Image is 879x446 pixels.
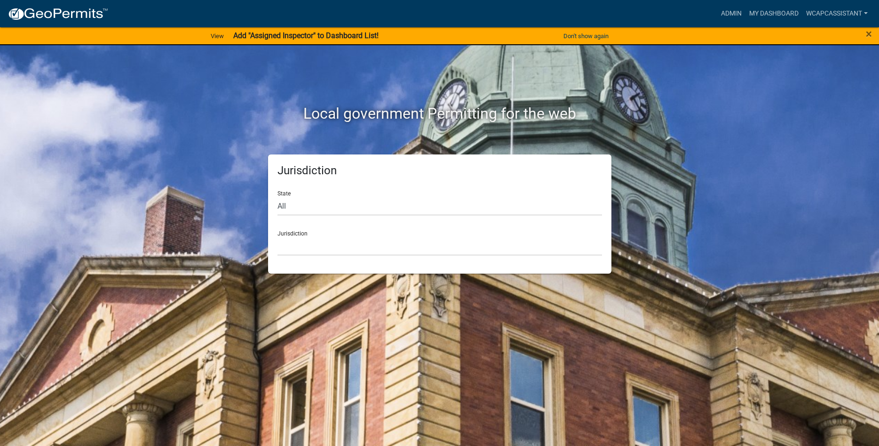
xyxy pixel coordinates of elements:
h2: Local government Permitting for the web [179,105,701,122]
a: wcapcassistant [802,5,871,23]
strong: Add "Assigned Inspector" to Dashboard List! [233,31,379,40]
button: Close [866,28,872,40]
button: Don't show again [560,28,612,44]
a: View [207,28,228,44]
span: × [866,27,872,41]
h5: Jurisdiction [277,164,602,178]
a: My Dashboard [745,5,802,23]
a: Admin [717,5,745,23]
